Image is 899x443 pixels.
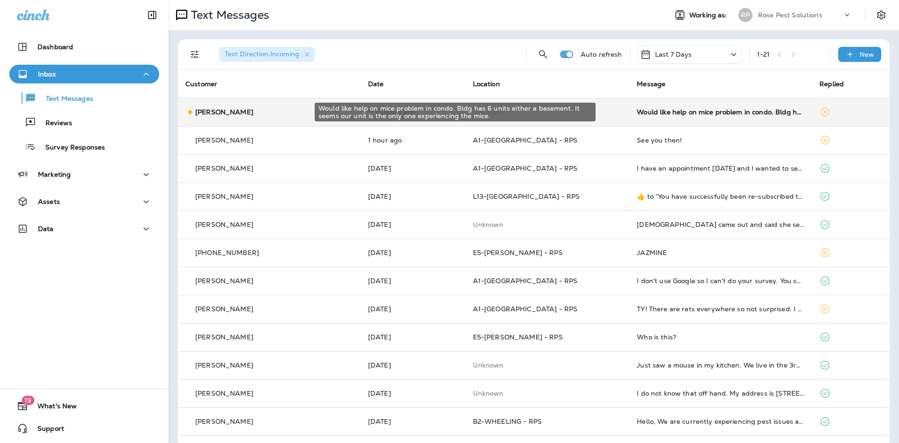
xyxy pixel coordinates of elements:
button: 19What's New [9,397,159,415]
div: JAZMINE [637,249,804,256]
p: [PERSON_NAME] [195,108,253,116]
button: Survey Responses [9,137,159,157]
p: Sep 6, 2025 12:45 PM [368,193,458,200]
span: Support [28,425,64,436]
span: E5-[PERSON_NAME] - RPS [473,333,563,341]
p: [PERSON_NAME] [195,361,253,369]
div: I don't use Google so I can't do your survey. You should use a more inclusive survey service. Har... [637,277,804,285]
button: Support [9,419,159,438]
span: 19 [22,396,34,405]
p: Sep 4, 2025 01:51 PM [368,305,458,313]
p: Sep 6, 2025 08:54 AM [368,221,458,228]
p: Rose Pest Solutions [758,11,822,19]
div: ​👍​ to “ You have successfully been re-subscribed to messages from this number. Reply HELP for he... [637,193,804,200]
span: Message [637,80,665,88]
p: Sep 3, 2025 03:52 PM [368,390,458,397]
p: [PERSON_NAME] [195,390,253,397]
span: Location [473,80,500,88]
span: Replied [819,80,844,88]
p: Sep 4, 2025 12:33 PM [368,333,458,341]
p: Last 7 Days [655,51,692,58]
span: Date [368,80,384,88]
span: A1-[GEOGRAPHIC_DATA] - RPS [473,305,578,313]
p: Sep 3, 2025 07:54 PM [368,361,458,369]
span: What's New [28,402,77,413]
div: See you then! [637,136,804,144]
p: [PERSON_NAME] [195,277,253,285]
p: Marketing [38,171,71,178]
p: This customer does not have a last location and the phone number they messaged is not assigned to... [473,390,622,397]
div: Just saw a mouse in my kitchen. We live in the 3rd floor of a 3-unit walk up. [637,361,804,369]
div: Would like help on mice problem in condo. Bldg has 6 units either a basement. It seems our unit i... [637,108,804,116]
p: [PERSON_NAME] [195,136,253,144]
div: 1 - 21 [757,51,770,58]
p: Survey Responses [36,143,105,152]
p: [PERSON_NAME] [195,305,253,313]
div: RP [738,8,752,22]
button: Search Messages [534,45,553,64]
p: Dashboard [37,43,73,51]
p: New [860,51,874,58]
button: Text Messages [9,88,159,108]
span: Text Direction : Incoming [225,50,299,58]
p: [PERSON_NAME] [195,333,253,341]
p: [PHONE_NUMBER] [195,249,259,256]
div: Lady came out and said she serviced me but have her on camera doing nothing but knocking on my do... [637,221,804,228]
button: Reviews [9,113,159,132]
button: Assets [9,192,159,211]
button: Dashboard [9,38,159,56]
p: Sep 7, 2025 11:39 AM [368,165,458,172]
span: Working as: [689,11,729,19]
span: L13-[GEOGRAPHIC_DATA] - RPS [473,192,580,201]
p: Auto refresh [581,51,622,58]
p: [PERSON_NAME] [195,418,253,425]
p: Text Messages [37,95,93,104]
p: Sep 4, 2025 09:57 PM [368,249,458,256]
span: A1-[GEOGRAPHIC_DATA] - RPS [473,136,578,144]
p: This customer does not have a last location and the phone number they messaged is not assigned to... [473,221,622,228]
div: Hello, We are currently experiencing pest issues at our Jinny Beauty Supply - 45 West Hintz Rd. W... [637,418,804,425]
button: Collapse Sidebar [139,6,165,24]
span: A1-[GEOGRAPHIC_DATA] - RPS [473,164,578,173]
div: Text Direction:Incoming [219,47,315,62]
div: Who is this? [637,333,804,341]
p: Text Messages [187,8,269,22]
p: Assets [38,198,60,205]
div: TY! There are rats everywhere so not surprised. I could not tell from the report which were more ... [637,305,804,313]
span: E5-[PERSON_NAME] - RPS [473,248,563,257]
p: Inbox [38,70,56,78]
div: I do not know that off hand. My address is 3120 Jacqueline Dr, Unit 5, Rockford Illinois 61109 th... [637,390,804,397]
button: Inbox [9,65,159,83]
span: A1-[GEOGRAPHIC_DATA] - RPS [473,277,578,285]
div: Would like help on mice problem in condo. Bldg has 6 units either a basement. It seems our unit i... [315,103,596,121]
p: [PERSON_NAME] [195,193,253,200]
span: B2-WHEELING - RPS [473,417,542,426]
div: I have an appointment tomorrow and I wanted to see if there was an earlier time in the day to hav... [637,165,804,172]
p: [PERSON_NAME] [195,221,253,228]
button: Filters [185,45,204,64]
p: [PERSON_NAME] [195,165,253,172]
p: This customer does not have a last location and the phone number they messaged is not assigned to... [473,361,622,369]
p: Sep 4, 2025 03:06 PM [368,277,458,285]
button: Data [9,219,159,238]
p: Data [38,225,54,233]
span: Customer [185,80,217,88]
p: Sep 3, 2025 03:05 PM [368,418,458,425]
button: Marketing [9,165,159,184]
p: Sep 8, 2025 11:22 AM [368,136,458,144]
button: Settings [873,7,890,23]
p: Reviews [36,119,72,128]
